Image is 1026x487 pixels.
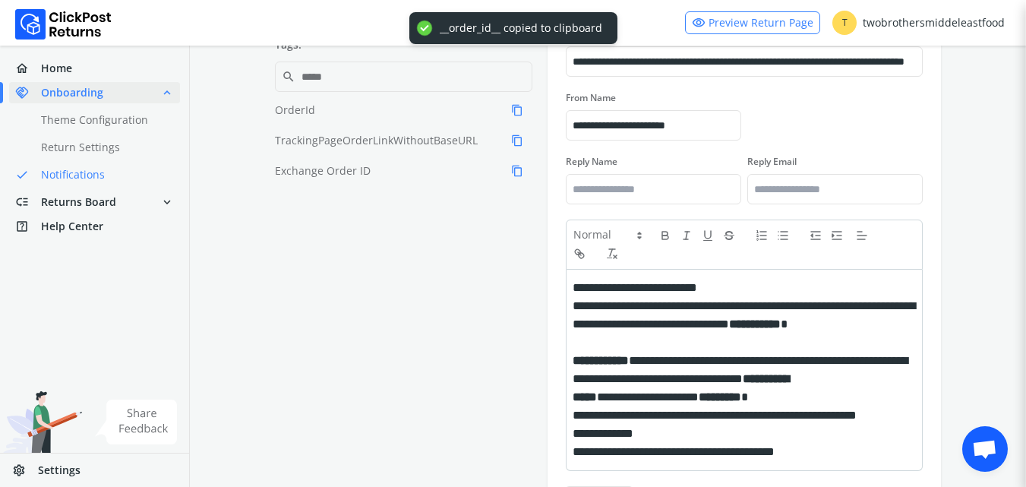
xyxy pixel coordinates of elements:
span: home [15,58,41,79]
span: Help Center [41,219,103,234]
span: settings [12,460,38,481]
button: list: bullet [776,226,797,245]
a: visibilityPreview Return Page [685,11,820,34]
span: Onboarding [41,85,103,100]
label: Reply Email [747,156,923,168]
a: Theme Configuration [9,109,198,131]
a: doneNotifications [9,164,198,185]
button: link [573,245,594,263]
img: Logo [15,9,112,40]
span: handshake [15,82,41,103]
a: Return Settings [9,137,198,158]
span: low_priority [15,191,41,213]
button: clean [605,245,627,263]
button: italic [680,226,701,245]
span: Returns Board [41,194,116,210]
label: From Name [566,92,741,104]
a: homeHome [9,58,180,79]
button: underline [701,226,722,245]
a: help_centerHelp Center [9,216,180,237]
button: indent: +1 [830,226,851,245]
span: TrackingPageOrderLinkWithoutBaseURL [275,133,478,148]
span: T [832,11,857,35]
span: done [15,164,29,185]
span: search [282,66,295,87]
span: expand_more [160,191,174,213]
span: Exchange Order ID [275,163,371,179]
div: __order_id__ copied to clipboard [440,21,602,35]
div: Open chat [962,426,1008,472]
span: visibility [692,12,706,33]
label: Reply Name [566,156,741,168]
span: content_copy [511,101,523,119]
span: Settings [38,463,81,478]
button: strike [722,226,743,245]
div: twobrothersmiddeleastfood [832,11,1005,35]
button: bold [658,226,680,245]
span: expand_less [160,82,174,103]
button: list: ordered [755,226,776,245]
img: share feedback [95,400,178,444]
span: help_center [15,216,41,237]
span: OrderId [275,103,315,118]
button: indent: -1 [809,226,830,245]
span: Home [41,61,72,76]
span: content_copy [511,162,523,180]
span: content_copy [511,131,523,150]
